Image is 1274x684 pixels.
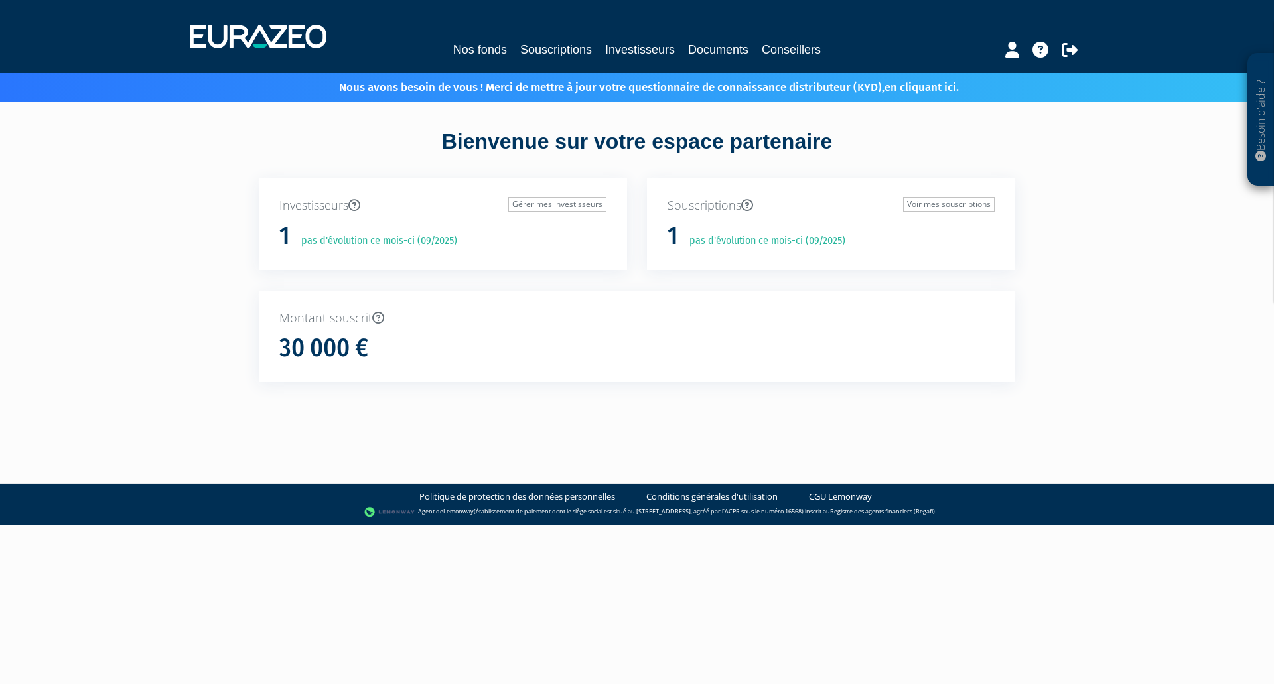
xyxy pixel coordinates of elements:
[279,197,606,214] p: Investisseurs
[443,508,474,516] a: Lemonway
[13,506,1261,519] div: - Agent de (établissement de paiement dont le siège social est situé au [STREET_ADDRESS], agréé p...
[508,197,606,212] a: Gérer mes investisseurs
[1253,60,1269,180] p: Besoin d'aide ?
[762,40,821,59] a: Conseillers
[279,222,290,250] h1: 1
[190,25,326,48] img: 1732889491-logotype_eurazeo_blanc_rvb.png
[688,40,748,59] a: Documents
[364,506,415,519] img: logo-lemonway.png
[292,234,457,249] p: pas d'évolution ce mois-ci (09/2025)
[520,40,592,59] a: Souscriptions
[279,334,368,362] h1: 30 000 €
[249,127,1025,178] div: Bienvenue sur votre espace partenaire
[680,234,845,249] p: pas d'évolution ce mois-ci (09/2025)
[279,310,995,327] p: Montant souscrit
[605,40,675,59] a: Investisseurs
[668,197,995,214] p: Souscriptions
[668,222,678,250] h1: 1
[419,490,615,503] a: Politique de protection des données personnelles
[903,197,995,212] a: Voir mes souscriptions
[830,508,935,516] a: Registre des agents financiers (Regafi)
[453,40,507,59] a: Nos fonds
[646,490,778,503] a: Conditions générales d'utilisation
[301,76,959,96] p: Nous avons besoin de vous ! Merci de mettre à jour votre questionnaire de connaissance distribute...
[885,80,959,94] a: en cliquant ici.
[809,490,872,503] a: CGU Lemonway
